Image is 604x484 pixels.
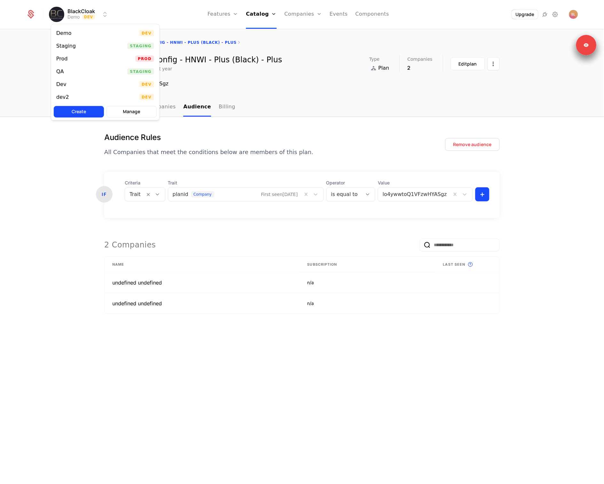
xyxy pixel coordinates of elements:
span: Dev [139,81,154,88]
span: Staging [127,43,154,49]
div: Dev [56,82,67,87]
button: Manage [107,106,157,118]
div: QA [56,69,64,74]
div: Demo [56,31,72,36]
div: dev2 [56,95,69,100]
div: Prod [56,56,68,61]
div: Staging [56,43,76,49]
span: Dev [139,30,154,36]
span: Dev [139,94,154,100]
div: Select environment [51,24,160,121]
span: Staging [127,68,154,75]
span: Prod [135,56,154,62]
button: Create [54,106,104,118]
